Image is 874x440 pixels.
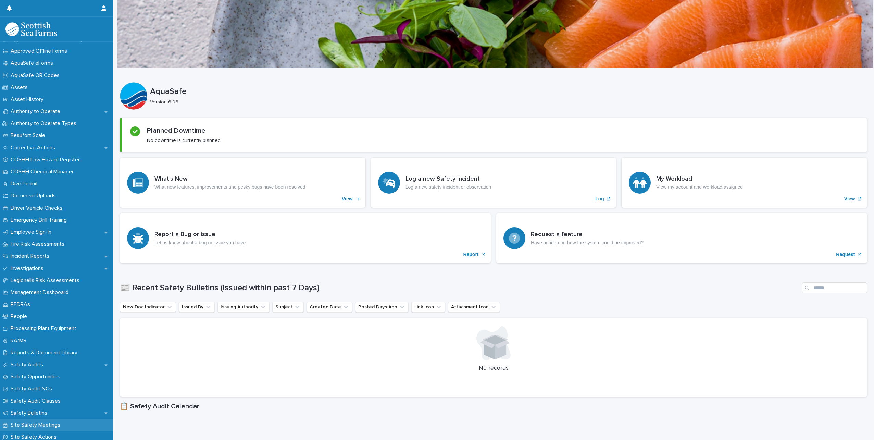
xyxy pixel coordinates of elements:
[8,145,61,151] p: Corrective Actions
[531,240,644,246] p: Have an idea on how the system could be improved?
[411,302,445,313] button: Link Icon
[154,184,305,190] p: What new features, improvements and pesky bugs have been resolved
[8,84,33,91] p: Assets
[8,253,55,259] p: Incident Reports
[8,193,61,199] p: Document Uploads
[8,241,70,247] p: Fire Risk Assessments
[844,196,855,202] p: View
[8,362,49,368] p: Safety Audits
[531,231,644,239] h3: Request a feature
[154,175,305,183] h3: What's New
[8,120,82,127] p: Authority to Operate Types
[8,72,65,79] p: AquaSafe QR Codes
[8,48,73,54] p: Approved Offline Forms
[802,282,867,293] input: Search
[496,213,867,263] a: Request
[448,302,500,313] button: Attachment Icon
[622,158,867,208] a: View
[8,157,85,163] p: COSHH Low Hazard Register
[147,137,221,144] p: No downtime is currently planned
[8,108,66,115] p: Authority to Operate
[179,302,215,313] button: Issued By
[8,205,68,211] p: Driver Vehicle Checks
[463,252,478,257] p: Report
[150,87,864,97] p: AquaSafe
[8,132,51,139] p: Beaufort Scale
[8,181,43,187] p: Dive Permit
[120,213,491,263] a: Report
[8,265,49,272] p: Investigations
[371,158,616,208] a: Log
[342,196,353,202] p: View
[355,302,409,313] button: Posted Days Ago
[8,229,57,235] p: Employee Sign-In
[405,184,491,190] p: Log a new safety incident or observation
[8,386,58,392] p: Safety Audit NCs
[217,302,270,313] button: Issuing Authority
[120,283,799,293] h1: 📰 Recent Safety Bulletins (Issued within past 7 Days)
[8,60,59,66] p: AquaSafe eForms
[8,217,72,223] p: Emergency Drill Training
[836,252,855,257] p: Request
[8,96,49,103] p: Asset History
[8,289,74,296] p: Management Dashboard
[8,277,85,284] p: Legionella Risk Assessments
[8,350,83,356] p: Reports & Document Library
[8,374,66,380] p: Safety Opportunities
[8,398,66,404] p: Safety Audit Clauses
[595,196,604,202] p: Log
[154,240,246,246] p: Let us know about a bug or issue you have
[8,169,79,175] p: COSHH Chemical Manager
[656,184,743,190] p: View my account and workload assigned
[147,126,205,135] h2: Planned Downtime
[120,158,365,208] a: View
[150,99,862,105] p: Version 6.06
[307,302,352,313] button: Created Date
[8,325,82,332] p: Processing Plant Equipment
[8,301,36,308] p: PEDRAs
[120,402,867,411] h1: 📋 Safety Audit Calendar
[128,365,859,372] p: No records
[120,302,176,313] button: New Doc Indicator
[154,231,246,239] h3: Report a Bug or issue
[8,313,33,320] p: People
[272,302,304,313] button: Subject
[405,175,491,183] h3: Log a new Safety Incident
[5,22,57,36] img: bPIBxiqnSb2ggTQWdOVV
[8,410,53,416] p: Safety Bulletins
[8,338,32,344] p: RA/MS
[8,422,66,428] p: Site Safety Meetings
[656,175,743,183] h3: My Workload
